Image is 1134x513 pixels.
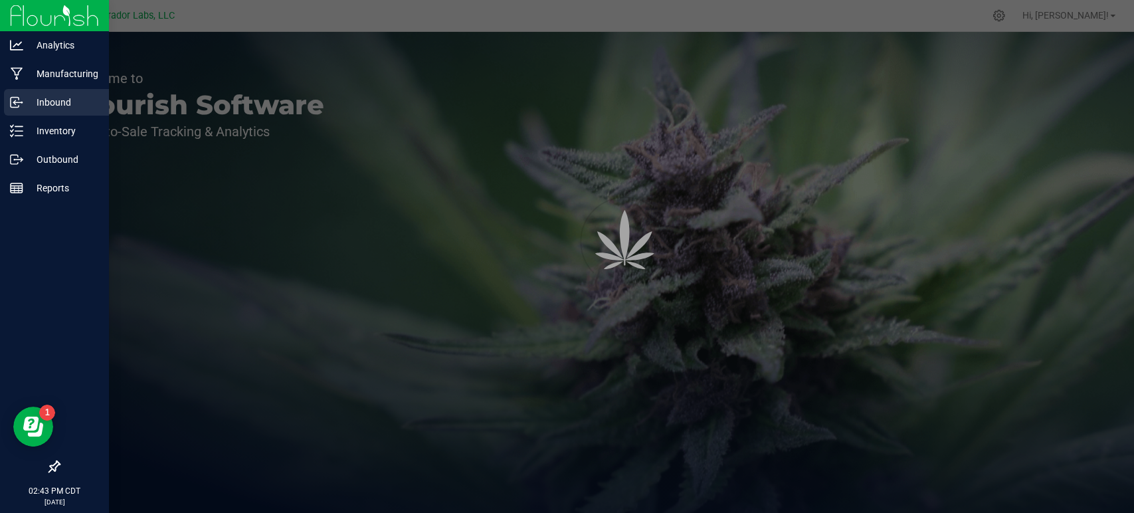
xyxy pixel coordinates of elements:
iframe: Resource center unread badge [39,405,55,421]
p: Reports [23,180,103,196]
inline-svg: Outbound [10,153,23,166]
p: Manufacturing [23,66,103,82]
p: [DATE] [6,497,103,507]
iframe: Resource center [13,407,53,447]
p: 02:43 PM CDT [6,485,103,497]
p: Outbound [23,152,103,167]
inline-svg: Analytics [10,39,23,52]
p: Inventory [23,123,103,139]
inline-svg: Inventory [10,124,23,138]
inline-svg: Manufacturing [10,67,23,80]
inline-svg: Inbound [10,96,23,109]
p: Analytics [23,37,103,53]
inline-svg: Reports [10,181,23,195]
p: Inbound [23,94,103,110]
